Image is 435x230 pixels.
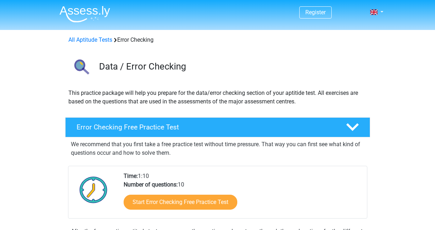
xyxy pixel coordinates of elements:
a: Start Error Checking Free Practice Test [124,195,237,210]
b: Time: [124,173,138,179]
a: Error Checking Free Practice Test [62,117,373,137]
img: Clock [76,172,112,208]
h4: Error Checking Free Practice Test [77,123,335,131]
a: Register [305,9,326,16]
p: We recommend that you first take a free practice test without time pressure. That way you can fir... [71,140,364,157]
img: Assessly [59,6,110,22]
a: All Aptitude Tests [68,36,112,43]
b: Number of questions: [124,181,178,188]
div: Error Checking [66,36,370,44]
h3: Data / Error Checking [99,61,364,72]
img: error checking [66,53,96,83]
p: This practice package will help you prepare for the data/error checking section of your aptitide ... [68,89,367,106]
div: 1:10 10 [118,172,367,218]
